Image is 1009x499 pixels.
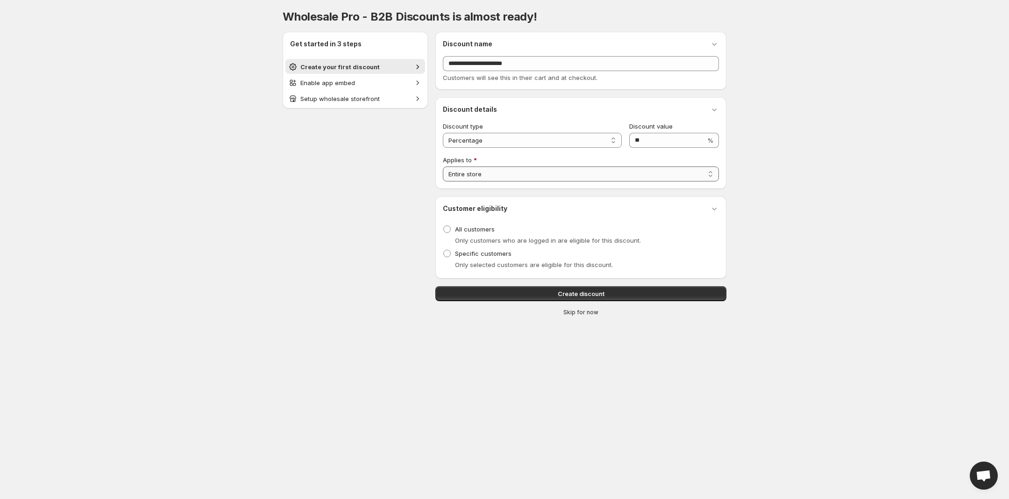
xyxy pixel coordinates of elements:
button: Skip for now [432,307,730,318]
span: Discount type [443,123,483,130]
button: Create discount [435,286,726,301]
h3: Customer eligibility [443,204,507,213]
span: All customers [455,225,495,233]
span: Applies to [443,156,472,164]
span: Discount value [629,123,673,130]
span: Customers will see this in their cart and at checkout. [443,74,597,81]
h3: Discount details [443,105,497,114]
div: Open chat [970,462,998,490]
span: Specific customers [455,250,512,257]
h3: Discount name [443,39,492,49]
span: Skip for now [563,309,598,316]
span: Enable app embed [300,79,355,87]
h1: Wholesale Pro - B2B Discounts is almost ready! [283,9,726,24]
span: Only selected customers are eligible for this discount. [455,261,613,268]
span: Create your first discount [300,63,380,71]
span: Setup wholesale storefront [300,95,380,102]
h2: Get started in 3 steps [290,39,420,49]
span: % [707,137,713,144]
span: Only customers who are logged in are eligible for this discount. [455,237,641,244]
span: Create discount [558,289,604,298]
